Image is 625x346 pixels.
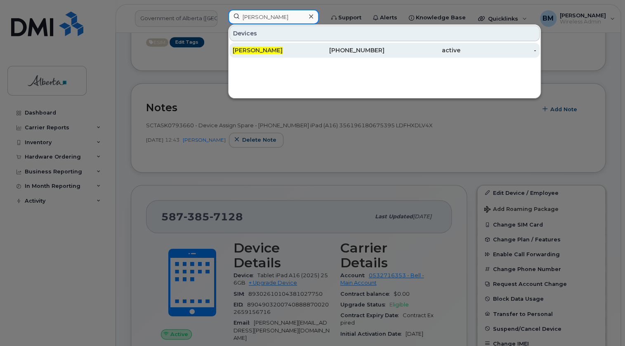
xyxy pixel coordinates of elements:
div: - [460,46,536,54]
div: [PHONE_NUMBER] [309,46,384,54]
div: Devices [229,26,540,41]
div: active [384,46,460,54]
span: [PERSON_NAME] [233,47,283,54]
input: Find something... [228,9,319,24]
a: [PERSON_NAME][PHONE_NUMBER]active- [229,43,540,58]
